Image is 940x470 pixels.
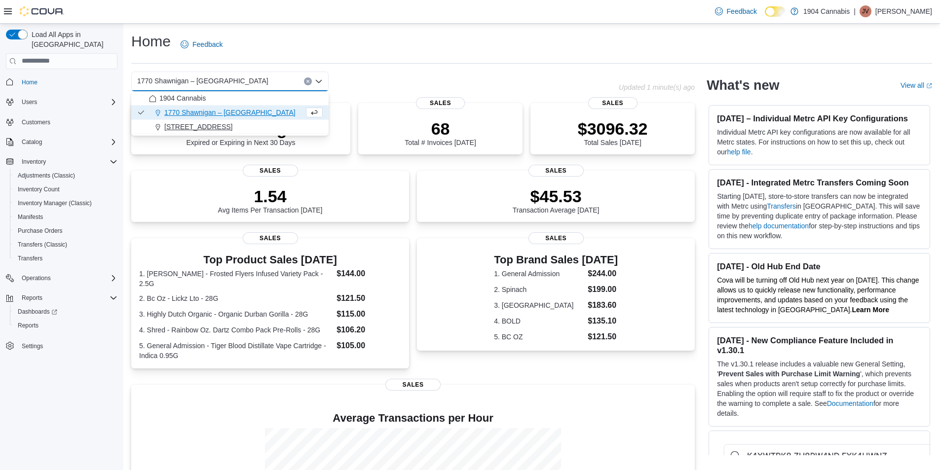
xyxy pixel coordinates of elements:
[494,269,584,279] dt: 1. General Admission
[177,35,226,54] a: Feedback
[14,170,79,181] a: Adjustments (Classic)
[718,370,860,378] strong: Prevent Sales with Purchase Limit Warning
[14,225,67,237] a: Purchase Orders
[727,6,757,16] span: Feedback
[588,268,618,280] dd: $244.00
[18,199,92,207] span: Inventory Manager (Classic)
[18,156,117,168] span: Inventory
[2,155,121,169] button: Inventory
[18,96,41,108] button: Users
[337,308,401,320] dd: $115.00
[139,412,687,424] h4: Average Transactions per Hour
[14,170,117,181] span: Adjustments (Classic)
[139,341,333,361] dt: 5. General Admission - Tiger Blood Distillate Vape Cartridge - Indica 0.95G
[18,272,117,284] span: Operations
[727,148,751,156] a: help file
[18,116,117,128] span: Customers
[18,339,117,352] span: Settings
[304,77,312,85] button: Clear input
[14,225,117,237] span: Purchase Orders
[14,239,117,251] span: Transfers (Classic)
[2,291,121,305] button: Reports
[707,77,779,93] h2: What's new
[22,98,37,106] span: Users
[926,83,932,89] svg: External link
[18,213,43,221] span: Manifests
[852,306,889,314] a: Learn More
[749,222,809,230] a: help documentation
[139,325,333,335] dt: 4. Shred - Rainbow Oz. Dartz Combo Pack Pre-Rolls - 28G
[10,210,121,224] button: Manifests
[494,254,618,266] h3: Top Brand Sales [DATE]
[578,119,648,139] p: $3096.32
[6,71,117,379] nav: Complex example
[18,96,117,108] span: Users
[18,340,47,352] a: Settings
[218,186,323,214] div: Avg Items Per Transaction [DATE]
[405,119,476,146] div: Total # Invoices [DATE]
[192,39,223,49] span: Feedback
[18,136,117,148] span: Catalog
[528,165,584,177] span: Sales
[315,77,323,85] button: Close list of options
[2,115,121,129] button: Customers
[717,113,922,123] h3: [DATE] – Individual Metrc API Key Configurations
[578,119,648,146] div: Total Sales [DATE]
[218,186,323,206] p: 1.54
[337,340,401,352] dd: $105.00
[513,186,600,214] div: Transaction Average [DATE]
[28,30,117,49] span: Load All Apps in [GEOGRAPHIC_DATA]
[14,320,117,331] span: Reports
[131,91,329,134] div: Choose from the following options
[717,276,919,314] span: Cova will be turning off Old Hub next year on [DATE]. This change allows us to quickly release ne...
[337,324,401,336] dd: $106.20
[717,127,922,157] p: Individual Metrc API key configurations are now available for all Metrc states. For instructions ...
[416,97,465,109] span: Sales
[18,227,63,235] span: Purchase Orders
[22,158,46,166] span: Inventory
[10,238,121,252] button: Transfers (Classic)
[385,379,441,391] span: Sales
[243,232,298,244] span: Sales
[159,93,206,103] span: 1904 Cannabis
[10,224,121,238] button: Purchase Orders
[18,172,75,180] span: Adjustments (Classic)
[14,183,117,195] span: Inventory Count
[139,254,401,266] h3: Top Product Sales [DATE]
[14,320,42,331] a: Reports
[14,211,47,223] a: Manifests
[494,316,584,326] dt: 4. BOLD
[22,274,51,282] span: Operations
[18,156,50,168] button: Inventory
[18,116,54,128] a: Customers
[164,108,296,117] span: 1770 Shawnigan – [GEOGRAPHIC_DATA]
[765,6,786,17] input: Dark Mode
[139,309,333,319] dt: 3. Highly Dutch Organic - Organic Durban Gorilla - 28G
[588,331,618,343] dd: $121.50
[18,76,117,88] span: Home
[494,332,584,342] dt: 5. BC OZ
[10,182,121,196] button: Inventory Count
[711,1,761,21] a: Feedback
[405,119,476,139] p: 68
[18,292,46,304] button: Reports
[20,6,64,16] img: Cova
[18,241,67,249] span: Transfers (Classic)
[18,254,42,262] span: Transfers
[862,5,869,17] span: JV
[22,78,38,86] span: Home
[337,268,401,280] dd: $144.00
[18,292,117,304] span: Reports
[2,338,121,353] button: Settings
[18,272,55,284] button: Operations
[14,306,61,318] a: Dashboards
[14,211,117,223] span: Manifests
[164,122,232,132] span: [STREET_ADDRESS]
[494,285,584,294] dt: 2. Spinach
[137,75,268,87] span: 1770 Shawnigan – [GEOGRAPHIC_DATA]
[22,118,50,126] span: Customers
[14,197,96,209] a: Inventory Manager (Classic)
[131,106,329,120] button: 1770 Shawnigan – [GEOGRAPHIC_DATA]
[14,253,46,264] a: Transfers
[18,322,38,329] span: Reports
